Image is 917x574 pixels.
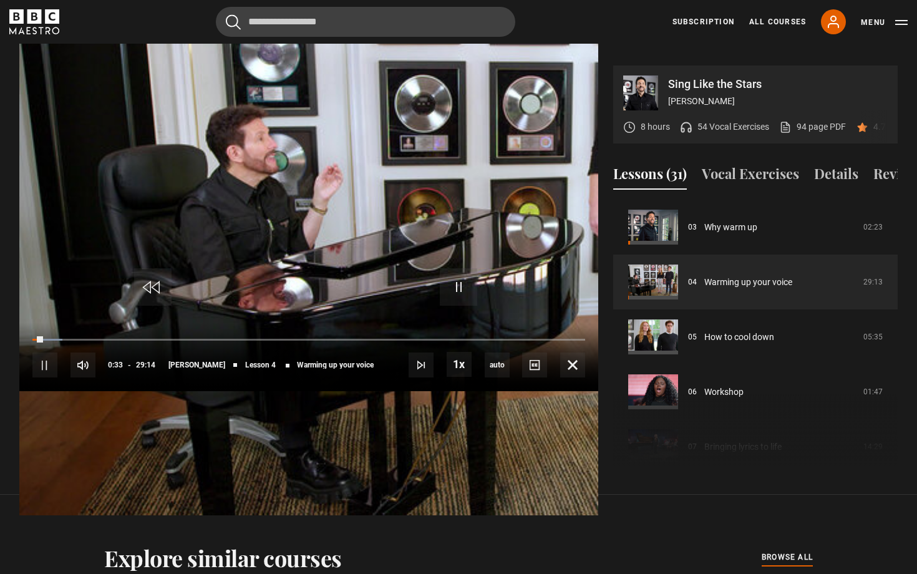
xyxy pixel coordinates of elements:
[749,16,806,27] a: All Courses
[704,331,774,344] a: How to cool down
[613,163,687,190] button: Lessons (31)
[19,66,598,391] video-js: Video Player
[762,551,813,565] a: browse all
[560,353,585,377] button: Fullscreen
[668,95,888,108] p: [PERSON_NAME]
[447,352,472,377] button: Playback Rate
[704,221,757,234] a: Why warm up
[32,339,585,341] div: Progress Bar
[216,7,515,37] input: Search
[485,353,510,377] div: Current quality: 1080p
[762,551,813,563] span: browse all
[297,361,374,369] span: Warming up your voice
[485,353,510,377] span: auto
[668,79,888,90] p: Sing Like the Stars
[168,361,225,369] span: [PERSON_NAME]
[128,361,131,369] span: -
[104,545,342,571] h2: Explore similar courses
[861,16,908,29] button: Toggle navigation
[779,120,846,134] a: 94 page PDF
[522,353,547,377] button: Captions
[672,16,734,27] a: Subscription
[704,276,792,289] a: Warming up your voice
[108,354,123,376] span: 0:33
[226,14,241,30] button: Submit the search query
[702,163,799,190] button: Vocal Exercises
[9,9,59,34] svg: BBC Maestro
[70,353,95,377] button: Mute
[814,163,858,190] button: Details
[697,120,769,134] p: 54 Vocal Exercises
[32,353,57,377] button: Pause
[704,386,744,399] a: Workshop
[641,120,670,134] p: 8 hours
[245,361,276,369] span: Lesson 4
[136,354,155,376] span: 29:14
[409,353,434,377] button: Next Lesson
